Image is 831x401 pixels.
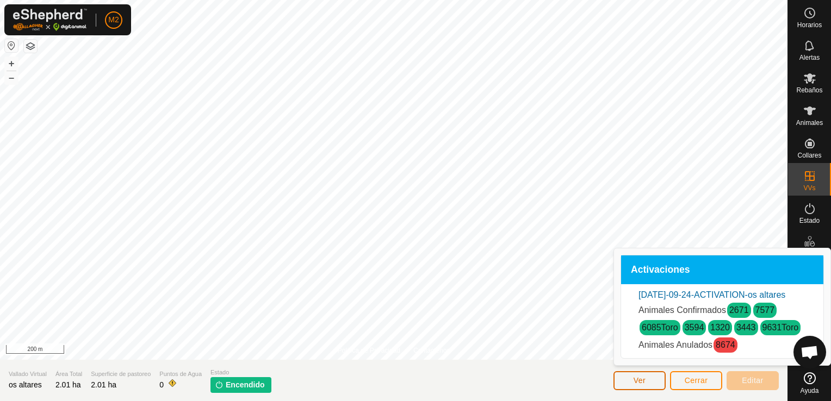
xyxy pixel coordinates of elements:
[755,305,775,315] a: 7577
[210,368,271,377] span: Estado
[634,376,646,385] span: Ver
[801,387,819,394] span: Ayuda
[710,323,730,332] a: 1320
[736,323,756,332] a: 3443
[338,346,400,355] a: Política de Privacidad
[55,380,81,389] span: 2.01 ha
[159,380,164,389] span: 0
[796,120,823,126] span: Animales
[613,371,666,390] button: Ver
[793,336,826,368] div: Chat abierto
[638,290,785,299] a: [DATE]-09-24-ACTIVATION-os altares
[631,265,690,275] span: Activaciones
[9,369,47,379] span: Vallado Virtual
[803,185,815,191] span: VVs
[13,9,87,31] img: Logo Gallagher
[5,57,18,70] button: +
[91,380,116,389] span: 2.01 ha
[716,340,735,349] a: 8674
[685,323,704,332] a: 3594
[799,54,820,61] span: Alertas
[108,14,119,26] span: M2
[796,87,822,93] span: Rebaños
[788,368,831,398] a: Ayuda
[5,39,18,52] button: Restablecer Mapa
[797,152,821,159] span: Collares
[215,380,224,389] img: encender
[24,40,37,53] button: Capas del Mapa
[9,380,42,389] span: os altares
[727,371,779,390] button: Editar
[797,22,822,28] span: Horarios
[55,369,82,379] span: Área Total
[413,346,450,355] a: Contáctenos
[685,376,708,385] span: Cerrar
[5,71,18,84] button: –
[799,217,820,224] span: Estado
[742,376,764,385] span: Editar
[670,371,722,390] button: Cerrar
[159,369,202,379] span: Puntos de Agua
[91,369,151,379] span: Superficie de pastoreo
[638,340,712,349] span: Animales Anulados
[638,305,726,315] span: Animales Confirmados
[729,305,749,315] a: 2671
[642,323,678,332] a: 6085Toro
[226,379,265,391] span: Encendido
[762,323,799,332] a: 9631Toro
